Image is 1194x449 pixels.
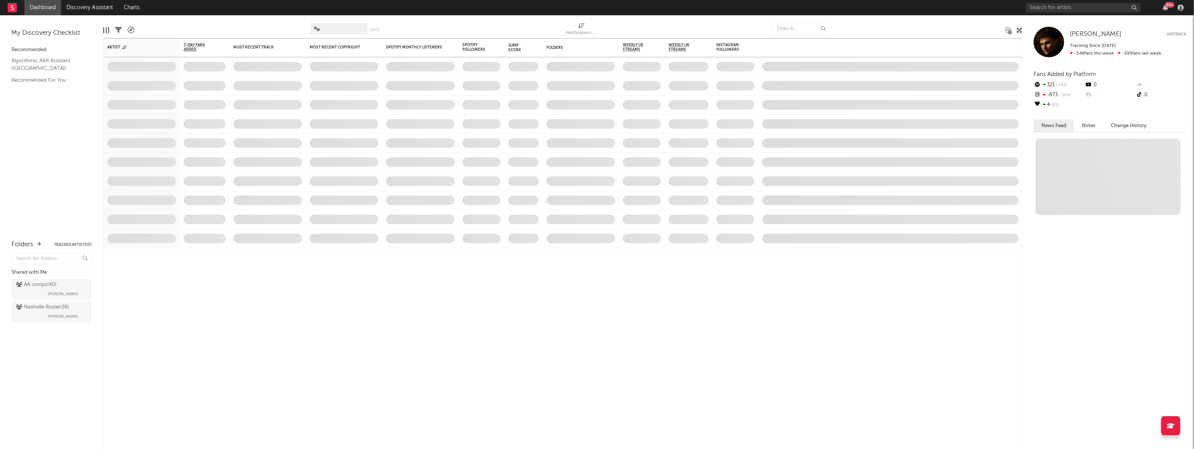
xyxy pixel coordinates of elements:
span: [PERSON_NAME] [48,289,78,299]
span: -548 fans this week [1070,51,1114,56]
span: 0 % [1050,103,1059,107]
div: Recommended [11,45,92,55]
div: Notifications (Artist) [566,29,597,38]
span: 7-Day Fans Added [184,43,214,52]
span: -393 fans last week [1070,51,1161,56]
a: Nashville Roster(38)[PERSON_NAME] [11,302,92,322]
button: Tracked Artists(5) [54,243,92,247]
div: My Discovery Checklist [11,29,92,38]
button: Notes [1074,120,1103,132]
div: Jump Score [508,43,527,52]
div: A&R Pipeline [128,19,134,41]
span: Tracking Since: [DATE] [1070,44,1116,48]
div: Spotify Monthly Listeners [386,45,443,50]
input: Search... [772,23,830,34]
div: 321 [1034,80,1084,90]
input: Search for artists [1026,3,1141,13]
div: Filters [115,19,122,41]
div: Shared with Me [11,268,92,277]
a: [PERSON_NAME] [1070,31,1121,38]
button: Untrack [1167,31,1186,38]
button: News Feed [1034,120,1074,132]
div: Most Recent Track [233,45,291,50]
span: [PERSON_NAME] [48,312,78,321]
span: -13 % [1055,83,1067,87]
div: 0 [1084,80,1135,90]
div: Folders [546,45,604,50]
span: Weekly UK Streams [669,43,697,52]
button: Change History [1103,120,1154,132]
a: AA comps(40)[PERSON_NAME] [11,279,92,300]
div: 99 + [1165,2,1175,8]
div: Most Recent Copyright [310,45,367,50]
span: Fans Added by Platform [1034,71,1096,77]
div: Notifications (Artist) [566,19,597,41]
div: Nashville Roster ( 38 ) [16,303,69,312]
span: Weekly US Streams [623,43,650,52]
div: Artist [107,45,165,50]
div: 0 [1136,90,1186,100]
input: Search for folders... [11,253,92,264]
div: -873 [1034,90,1084,100]
span: -14 % [1058,93,1071,97]
div: 4 [1034,100,1084,110]
div: -- [1136,80,1186,90]
div: Instagram Followers [716,43,743,52]
div: Edit Columns [103,19,109,41]
a: Recommended For You [11,76,84,84]
a: Algorithmic A&R Assistant ([GEOGRAPHIC_DATA]) [11,57,84,72]
div: Folders [11,240,33,249]
button: Save [370,27,380,32]
div: Spotify Followers [462,43,489,52]
span: [PERSON_NAME] [1070,31,1121,37]
div: -- [1084,90,1135,100]
div: AA comps ( 40 ) [16,280,57,289]
button: 99+ [1163,5,1168,11]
